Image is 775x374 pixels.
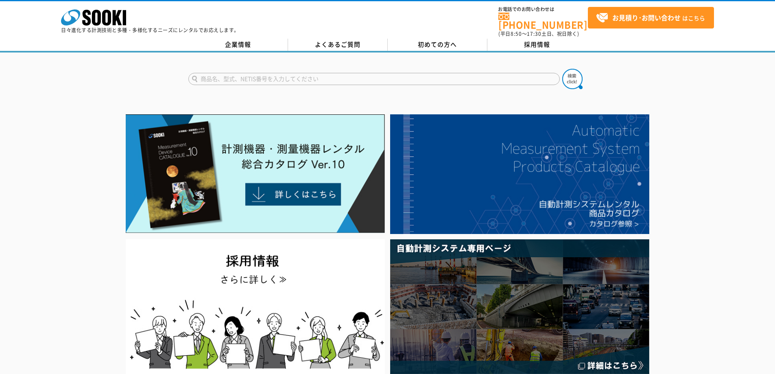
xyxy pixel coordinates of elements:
[390,114,649,234] img: 自動計測システムカタログ
[498,13,588,29] a: [PHONE_NUMBER]
[126,239,385,374] img: SOOKI recruit
[487,39,587,51] a: 採用情報
[126,114,385,233] img: Catalog Ver10
[527,30,541,37] span: 17:30
[511,30,522,37] span: 8:50
[288,39,388,51] a: よくあるご質問
[562,69,583,89] img: btn_search.png
[498,7,588,12] span: お電話でのお問い合わせは
[388,39,487,51] a: 初めての方へ
[596,12,705,24] span: はこちら
[588,7,714,28] a: お見積り･お問い合わせはこちら
[61,28,239,33] p: 日々進化する計測技術と多種・多様化するニーズにレンタルでお応えします。
[188,39,288,51] a: 企業情報
[390,239,649,374] img: 自動計測システム専用ページ
[612,13,681,22] strong: お見積り･お問い合わせ
[498,30,579,37] span: (平日 ～ 土日、祝日除く)
[418,40,457,49] span: 初めての方へ
[188,73,560,85] input: 商品名、型式、NETIS番号を入力してください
